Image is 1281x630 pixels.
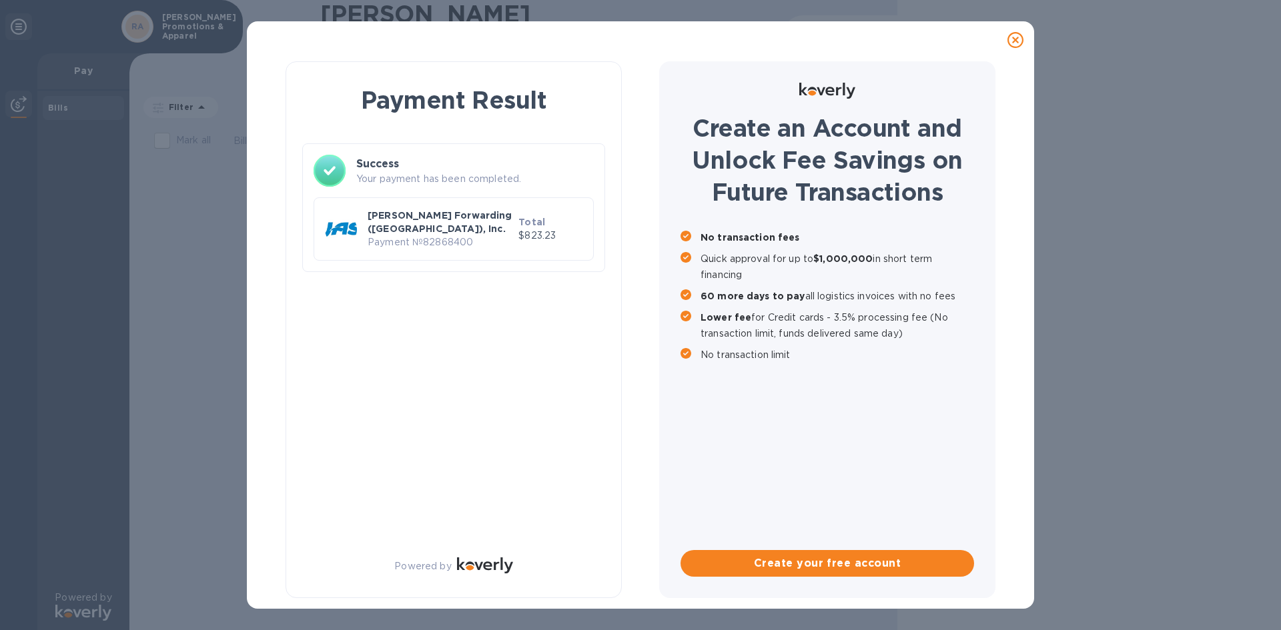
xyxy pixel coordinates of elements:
[701,291,805,301] b: 60 more days to pay
[368,209,513,235] p: [PERSON_NAME] Forwarding ([GEOGRAPHIC_DATA]), Inc.
[701,288,974,304] p: all logistics invoices with no fees
[356,172,594,186] p: Your payment has been completed.
[518,217,545,227] b: Total
[681,112,974,208] h1: Create an Account and Unlock Fee Savings on Future Transactions
[701,232,800,243] b: No transaction fees
[681,550,974,577] button: Create your free account
[518,229,582,243] p: $823.23
[308,83,600,117] h1: Payment Result
[701,309,974,341] p: for Credit cards - 3.5% processing fee (No transaction limit, funds delivered same day)
[394,559,451,573] p: Powered by
[701,347,974,363] p: No transaction limit
[691,555,963,571] span: Create your free account
[813,253,873,264] b: $1,000,000
[701,251,974,283] p: Quick approval for up to in short term financing
[799,83,855,99] img: Logo
[457,557,513,573] img: Logo
[701,312,751,323] b: Lower fee
[356,156,594,172] h3: Success
[368,235,513,249] p: Payment № 82868400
